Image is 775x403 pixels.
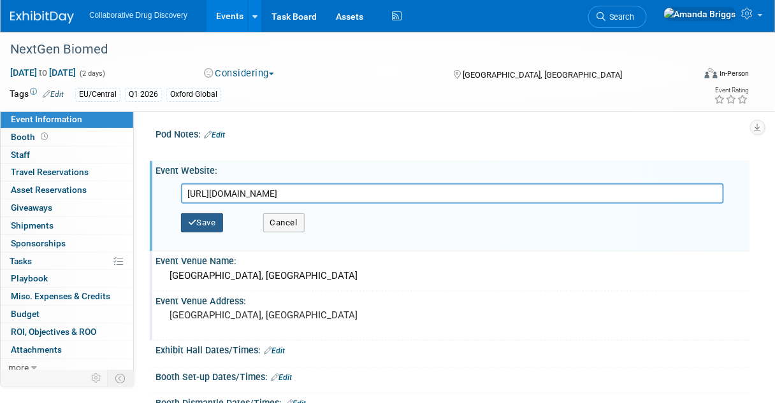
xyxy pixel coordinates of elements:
[11,150,30,160] span: Staff
[263,213,305,232] button: Cancel
[1,235,133,252] a: Sponsorships
[89,11,187,20] span: Collaborative Drug Discovery
[85,370,108,386] td: Personalize Event Tab Strip
[170,309,389,321] pre: [GEOGRAPHIC_DATA], [GEOGRAPHIC_DATA]
[11,291,110,301] span: Misc. Expenses & Credits
[1,199,133,216] a: Giveaways
[8,362,29,372] span: more
[605,12,635,22] span: Search
[10,67,76,78] span: [DATE] [DATE]
[1,288,133,305] a: Misc. Expenses & Credits
[11,309,40,319] span: Budget
[10,87,64,102] td: Tags
[10,11,74,24] img: ExhibitDay
[166,88,221,101] div: Oxford Global
[156,161,750,177] div: Event Website:
[204,131,225,139] a: Edit
[125,88,162,101] div: Q1 2026
[11,132,50,142] span: Booth
[264,346,285,355] a: Edit
[156,292,750,308] div: Event Venue Address:
[156,341,750,357] div: Exhibit Hall Dates/Times:
[199,67,279,80] button: Considering
[1,111,133,128] a: Event Information
[11,202,52,213] span: Giveaways
[11,220,54,230] span: Shipments
[588,6,647,28] a: Search
[1,359,133,376] a: more
[1,164,133,181] a: Travel Reservations
[1,341,133,358] a: Attachments
[271,373,292,382] a: Edit
[1,270,133,287] a: Playbook
[156,251,750,267] div: Event Venue Name:
[11,185,87,195] span: Asset Reservations
[156,367,750,384] div: Booth Set-up Dates/Times:
[11,114,82,124] span: Event Information
[705,68,718,78] img: Format-Inperson.png
[38,132,50,141] span: Booth not reserved yet
[108,370,134,386] td: Toggle Event Tabs
[6,38,686,61] div: NextGen Biomed
[10,256,32,266] span: Tasks
[11,167,89,177] span: Travel Reservations
[1,146,133,164] a: Staff
[463,70,623,80] span: [GEOGRAPHIC_DATA], [GEOGRAPHIC_DATA]
[11,273,48,283] span: Playbook
[181,183,724,204] input: Enter URL
[1,181,133,199] a: Asset Reservations
[11,327,96,337] span: ROI, Objectives & ROO
[156,125,750,141] div: Pod Notes:
[714,87,749,94] div: Event Rating
[75,88,120,101] div: EU/Central
[1,217,133,234] a: Shipments
[720,69,750,78] div: In-Person
[642,66,750,85] div: Event Format
[1,323,133,341] a: ROI, Objectives & ROO
[11,238,66,248] span: Sponsorships
[11,344,62,355] span: Attachments
[181,213,223,232] button: Save
[43,90,64,99] a: Edit
[1,129,133,146] a: Booth
[1,306,133,323] a: Budget
[37,67,49,78] span: to
[1,253,133,270] a: Tasks
[78,69,105,78] span: (2 days)
[663,7,737,21] img: Amanda Briggs
[165,266,740,286] div: [GEOGRAPHIC_DATA], [GEOGRAPHIC_DATA]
